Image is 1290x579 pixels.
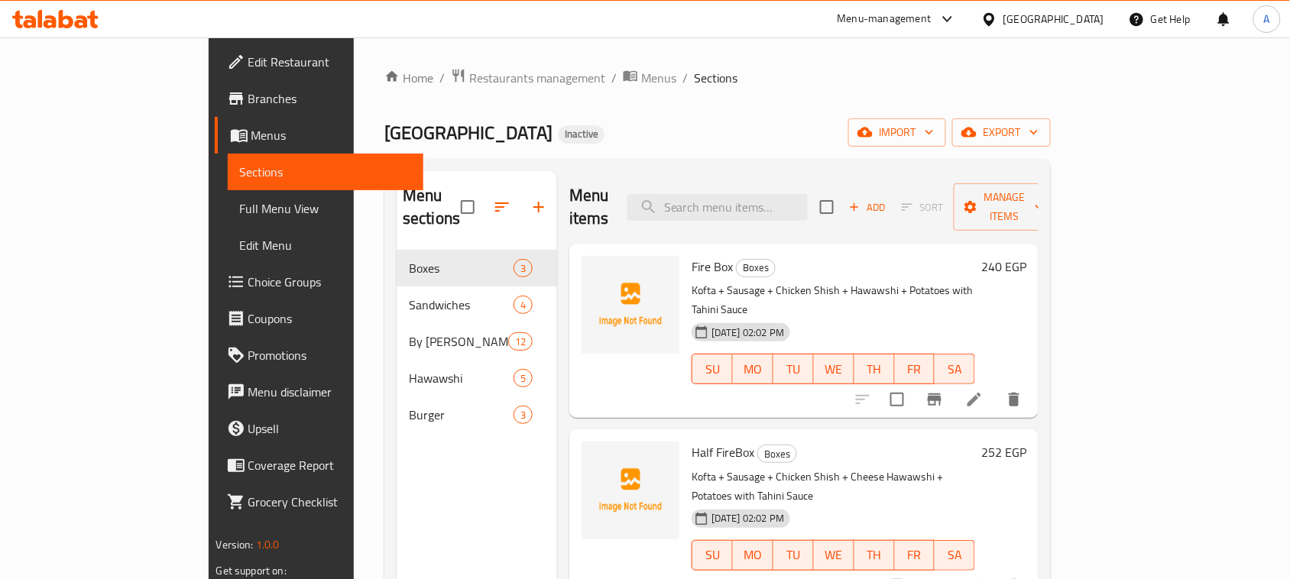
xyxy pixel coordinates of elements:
[694,69,737,87] span: Sections
[780,544,808,566] span: TU
[964,123,1039,142] span: export
[901,358,929,380] span: FR
[228,227,424,264] a: Edit Menu
[215,300,424,337] a: Coupons
[854,354,895,384] button: TH
[820,358,848,380] span: WE
[514,408,532,422] span: 3
[569,184,609,230] h2: Menu items
[215,410,424,447] a: Upsell
[452,191,484,223] span: Select all sections
[251,126,412,144] span: Menus
[895,540,935,571] button: FR
[739,358,767,380] span: MO
[861,123,934,142] span: import
[582,256,679,354] img: Fire Box
[843,196,892,219] button: Add
[439,69,445,87] li: /
[397,323,557,360] div: By [PERSON_NAME]12
[409,369,514,387] span: Hawawshi
[981,256,1026,277] h6: 240 EGP
[384,115,553,150] span: [GEOGRAPHIC_DATA]
[248,346,412,364] span: Promotions
[814,540,854,571] button: WE
[248,383,412,401] span: Menu disclaimer
[469,69,605,87] span: Restaurants management
[698,544,727,566] span: SU
[256,535,280,555] span: 1.0.0
[838,10,932,28] div: Menu-management
[514,259,533,277] div: items
[559,128,604,141] span: Inactive
[409,332,508,351] div: By Kilo
[773,540,814,571] button: TU
[409,406,514,424] span: Burger
[692,354,733,384] button: SU
[627,194,808,221] input: search
[861,544,889,566] span: TH
[397,250,557,286] div: Boxes3
[215,80,424,117] a: Branches
[384,68,1051,88] nav: breadcrumb
[559,125,604,144] div: Inactive
[248,89,412,108] span: Branches
[935,354,975,384] button: SA
[692,255,733,278] span: Fire Box
[847,199,888,216] span: Add
[514,369,533,387] div: items
[228,190,424,227] a: Full Menu View
[215,44,424,80] a: Edit Restaurant
[952,118,1051,147] button: export
[509,335,532,349] span: 12
[733,540,773,571] button: MO
[215,374,424,410] a: Menu disclaimer
[623,68,676,88] a: Menus
[705,511,790,526] span: [DATE] 02:02 PM
[215,337,424,374] a: Promotions
[514,296,533,314] div: items
[981,442,1026,463] h6: 252 EGP
[397,286,557,323] div: Sandwiches4
[215,447,424,484] a: Coverage Report
[996,381,1032,418] button: delete
[248,53,412,71] span: Edit Restaurant
[739,544,767,566] span: MO
[514,371,532,386] span: 5
[216,535,254,555] span: Version:
[941,544,969,566] span: SA
[954,183,1056,231] button: Manage items
[758,445,796,463] span: Boxes
[451,68,605,88] a: Restaurants management
[248,419,412,438] span: Upsell
[397,396,557,433] div: Burger3
[508,332,533,351] div: items
[780,358,808,380] span: TU
[240,163,412,181] span: Sections
[692,540,733,571] button: SU
[811,191,843,223] span: Select section
[215,484,424,520] a: Grocery Checklist
[520,189,557,225] button: Add section
[228,154,424,190] a: Sections
[966,188,1044,226] span: Manage items
[397,244,557,439] nav: Menu sections
[854,540,895,571] button: TH
[248,273,412,291] span: Choice Groups
[409,296,514,314] span: Sandwiches
[641,69,676,87] span: Menus
[403,184,461,230] h2: Menu sections
[820,544,848,566] span: WE
[737,259,775,277] span: Boxes
[248,309,412,328] span: Coupons
[1264,11,1270,27] span: A
[611,69,617,87] li: /
[892,196,954,219] span: Select section first
[895,354,935,384] button: FR
[240,199,412,218] span: Full Menu View
[916,381,953,418] button: Branch-specific-item
[941,358,969,380] span: SA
